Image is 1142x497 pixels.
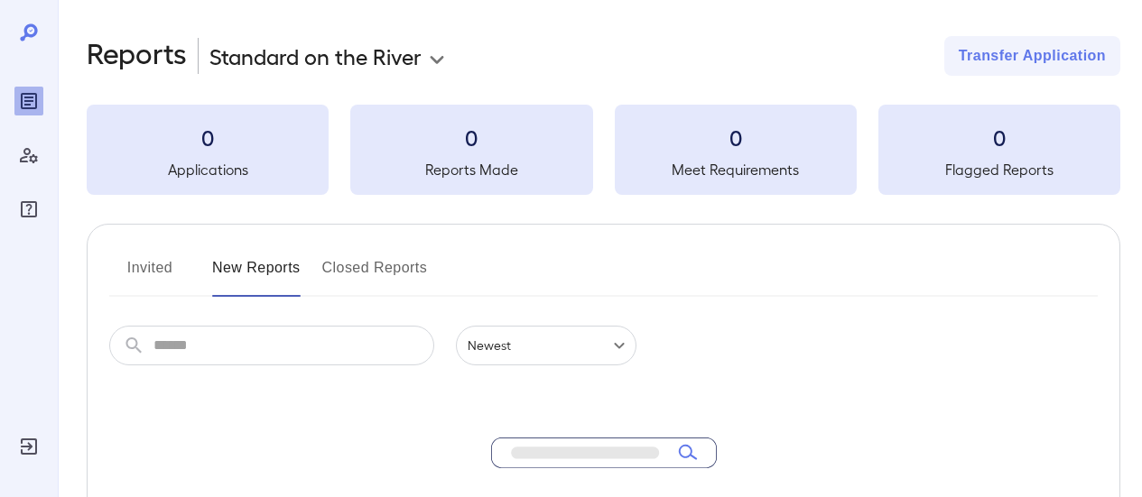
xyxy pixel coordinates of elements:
summary: 0Applications0Reports Made0Meet Requirements0Flagged Reports [87,105,1120,195]
button: New Reports [212,253,301,297]
div: Manage Users [14,141,43,170]
button: Closed Reports [322,253,428,297]
button: Invited [109,253,190,297]
h5: Flagged Reports [878,159,1120,180]
h3: 0 [87,123,329,152]
p: Standard on the River [209,41,422,70]
button: Transfer Application [944,36,1120,76]
div: Log Out [14,432,43,461]
div: FAQ [14,195,43,224]
h2: Reports [87,36,187,76]
h3: 0 [878,123,1120,152]
div: Reports [14,87,43,115]
h3: 0 [615,123,857,152]
h5: Reports Made [350,159,592,180]
div: Newest [456,326,636,365]
h5: Applications [87,159,329,180]
h5: Meet Requirements [615,159,857,180]
h3: 0 [350,123,592,152]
